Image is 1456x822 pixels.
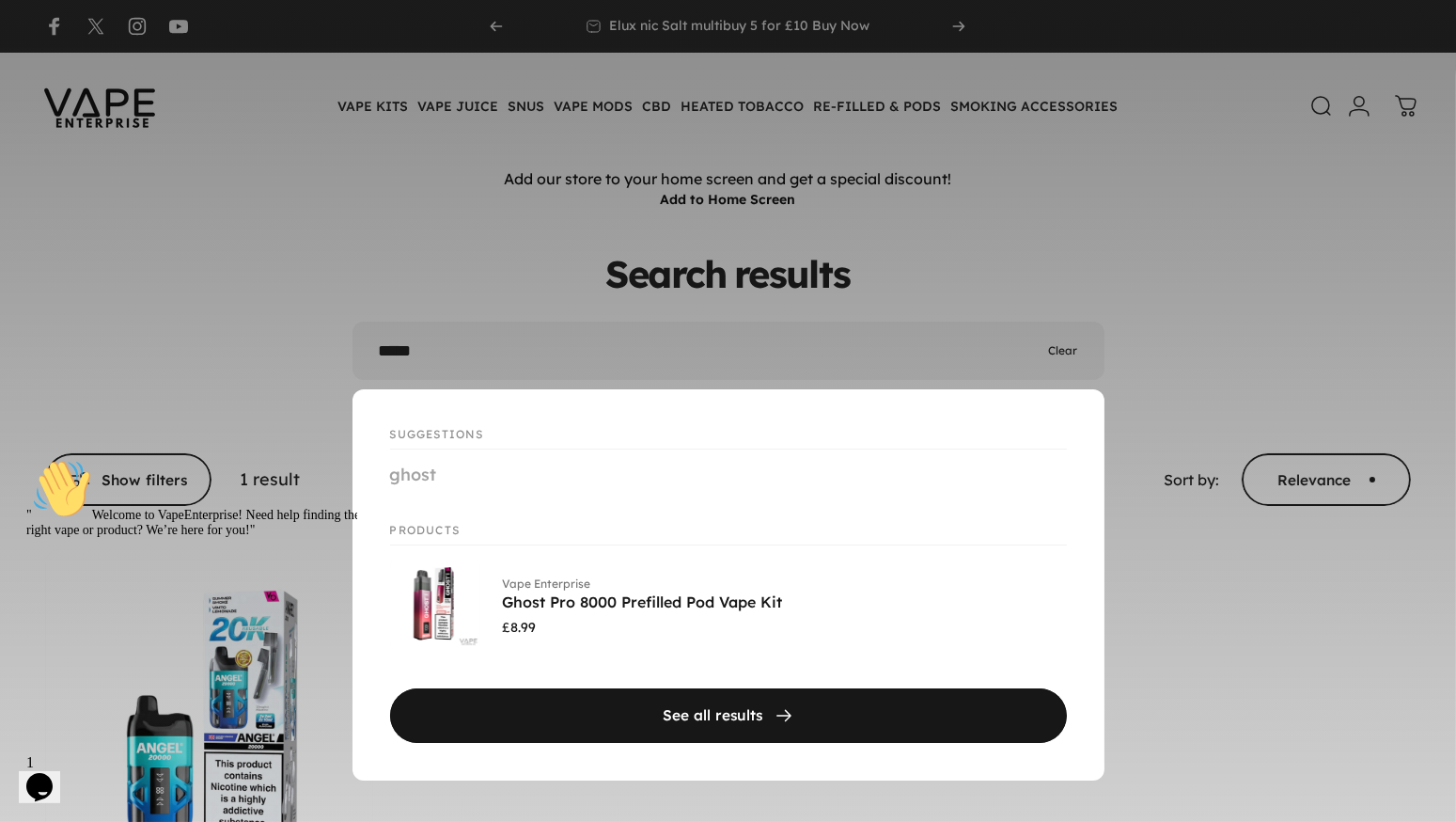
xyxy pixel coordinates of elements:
iframe: chat widget [19,451,357,737]
a: ghost [390,464,437,485]
p: Suggestions [390,427,1067,450]
img: Ghost Pro 8000 Prefilled Pod Vape Kit [390,561,480,651]
div: "👋Welcome to VapeEnterprise! Need help finding the right vape or product? We’re here for you!" [8,8,346,87]
p: Vape Enterprise [503,575,783,593]
img: :wave: [13,8,73,68]
iframe: chat widget [19,747,79,803]
p: Products [390,523,1067,545]
button: Clear [1049,341,1078,359]
span: £8.99 [503,617,537,638]
button: See all results [390,688,1067,742]
span: " Welcome to VapeEnterprise! Need help finding the right vape or product? We’re here for you!" [8,56,341,86]
a: Ghost Pro 8000 Prefilled Pod Vape Kit [503,593,783,611]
